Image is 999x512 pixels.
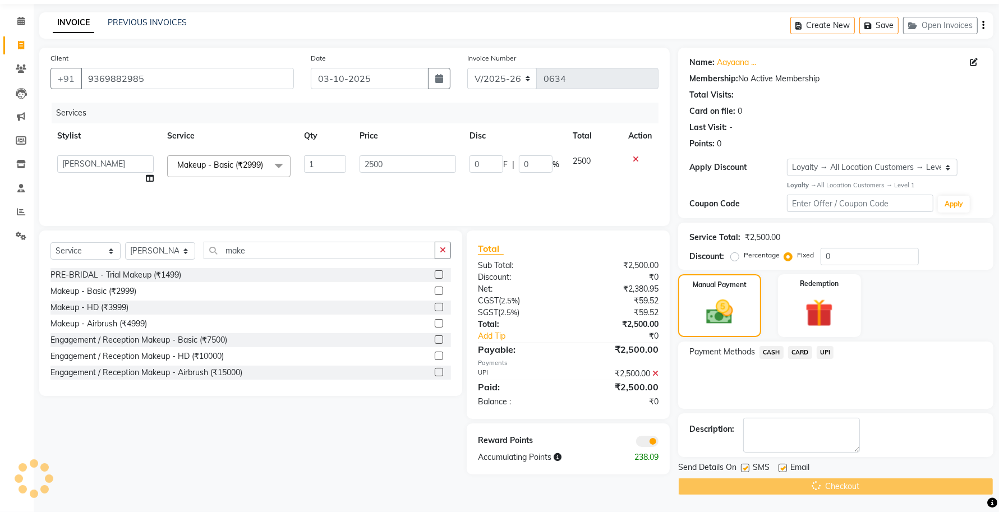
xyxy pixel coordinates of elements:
div: Apply Discount [689,162,787,173]
span: Email [790,462,809,476]
div: Total: [469,319,568,330]
div: Description: [689,423,734,435]
div: Reward Points [469,435,568,447]
div: ₹2,380.95 [568,283,667,295]
label: Invoice Number [467,53,516,63]
div: Last Visit: [689,122,727,133]
div: ₹59.52 [568,295,667,307]
img: _cash.svg [698,297,742,328]
a: x [263,160,268,170]
div: Balance : [469,396,568,408]
label: Redemption [800,279,839,289]
div: 238.09 [618,451,667,463]
th: Stylist [50,123,160,149]
div: Services [52,103,667,123]
div: Makeup - Airbrush (₹4999) [50,318,147,330]
div: ₹2,500.00 [568,319,667,330]
div: ₹59.52 [568,307,667,319]
th: Price [353,123,463,149]
div: 0 [738,105,742,117]
div: Coupon Code [689,198,787,210]
span: CARD [788,346,812,359]
th: Action [622,123,659,149]
a: Add Tip [469,330,584,342]
input: Search or Scan [204,242,435,259]
img: _gift.svg [797,296,842,330]
th: Qty [297,123,353,149]
th: Total [566,123,622,149]
button: Apply [938,196,970,213]
button: Save [859,17,899,34]
div: ₹2,500.00 [568,343,667,356]
div: ₹2,500.00 [568,380,667,394]
span: CGST [478,296,499,306]
div: Discount: [689,251,724,262]
span: Total [478,243,504,255]
a: INVOICE [53,13,94,33]
th: Service [160,123,297,149]
div: Total Visits: [689,89,734,101]
div: ₹0 [568,396,667,408]
div: Card on file: [689,105,735,117]
div: ₹2,500.00 [568,368,667,380]
div: Makeup - HD (₹3999) [50,302,128,313]
div: ( ) [469,307,568,319]
a: PREVIOUS INVOICES [108,17,187,27]
div: UPI [469,368,568,380]
span: CASH [759,346,784,359]
strong: Loyalty → [787,181,817,189]
button: +91 [50,68,82,89]
label: Client [50,53,68,63]
div: No Active Membership [689,73,982,85]
a: Aayaana ... [717,57,756,68]
div: Payable: [469,343,568,356]
th: Disc [463,123,566,149]
input: Enter Offer / Coupon Code [787,195,933,212]
div: Paid: [469,380,568,394]
div: Payments [478,358,659,368]
button: Open Invoices [903,17,978,34]
button: Create New [790,17,855,34]
span: F [503,159,508,170]
div: Service Total: [689,232,740,243]
div: Points: [689,138,715,150]
label: Percentage [744,250,780,260]
div: Makeup - Basic (₹2999) [50,285,136,297]
span: UPI [817,346,834,359]
div: All Location Customers → Level 1 [787,181,982,190]
span: Send Details On [678,462,736,476]
span: Makeup - Basic (₹2999) [177,160,263,170]
div: ₹0 [584,330,667,342]
span: 2.5% [500,308,517,317]
label: Fixed [797,250,814,260]
div: Discount: [469,271,568,283]
div: Engagement / Reception Makeup - HD (₹10000) [50,350,224,362]
div: Engagement / Reception Makeup - Basic (₹7500) [50,334,227,346]
div: Net: [469,283,568,295]
div: ₹2,500.00 [745,232,780,243]
input: Search by Name/Mobile/Email/Code [81,68,294,89]
label: Date [311,53,326,63]
div: ₹0 [568,271,667,283]
div: - [729,122,733,133]
span: SMS [753,462,770,476]
div: 0 [717,138,721,150]
span: Payment Methods [689,346,755,358]
div: Engagement / Reception Makeup - Airbrush (₹15000) [50,367,242,379]
label: Manual Payment [693,280,747,290]
div: Membership: [689,73,738,85]
div: Sub Total: [469,260,568,271]
div: ₹2,500.00 [568,260,667,271]
span: % [553,159,559,170]
div: ( ) [469,295,568,307]
div: Accumulating Points [469,451,618,463]
span: | [512,159,514,170]
span: 2.5% [501,296,518,305]
div: Name: [689,57,715,68]
div: PRE-BRIDAL - Trial Makeup (₹1499) [50,269,181,281]
span: 2500 [573,156,591,166]
span: SGST [478,307,498,317]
